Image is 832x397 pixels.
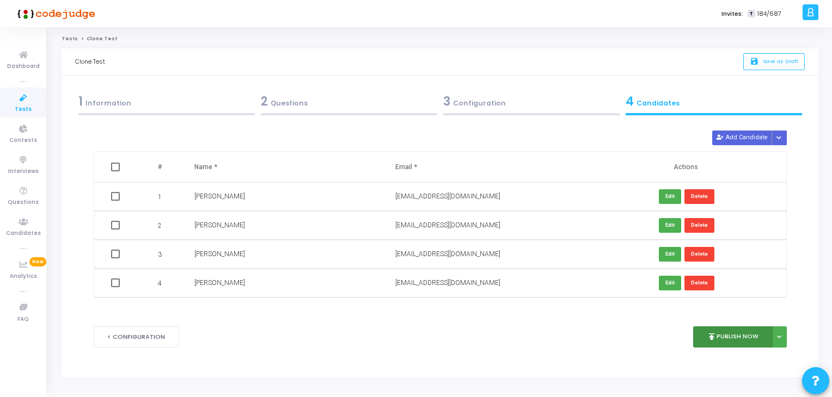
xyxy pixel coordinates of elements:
[62,35,818,42] nav: breadcrumb
[721,9,743,18] label: Invites:
[626,92,802,110] div: Candidates
[8,198,39,207] span: Questions
[258,89,440,119] a: 2Questions
[7,62,40,71] span: Dashboard
[78,93,83,110] span: 1
[684,218,714,233] button: Delete
[14,3,95,24] img: logo
[750,57,761,66] i: save
[684,247,714,262] button: Delete
[94,326,180,348] button: < Configuration
[743,53,805,70] button: saveSave as Draft
[384,152,585,182] th: Email *
[585,152,786,182] th: Actions
[693,326,773,348] button: publishPublish Now
[712,131,772,145] button: Add Candidate
[10,272,37,281] span: Analytics
[395,279,500,287] span: [EMAIL_ADDRESS][DOMAIN_NAME]
[87,35,117,42] span: Clone Test
[395,193,500,200] span: [EMAIL_ADDRESS][DOMAIN_NAME]
[659,276,681,290] button: Edit
[9,136,37,145] span: Contests
[158,192,162,202] span: 1
[440,89,622,119] a: 3Configuration
[158,221,162,231] span: 2
[194,193,245,200] span: [PERSON_NAME]
[139,152,183,182] th: #
[78,92,255,110] div: Information
[772,131,787,145] div: Button group with nested dropdown
[261,92,437,110] div: Questions
[395,221,500,229] span: [EMAIL_ADDRESS][DOMAIN_NAME]
[29,257,46,266] span: New
[684,189,714,204] button: Delete
[763,58,798,65] span: Save as Draft
[158,250,162,259] span: 3
[17,315,29,324] span: FAQ
[659,247,681,262] button: Edit
[443,93,450,110] span: 3
[395,250,500,258] span: [EMAIL_ADDRESS][DOMAIN_NAME]
[622,89,805,119] a: 4Candidates
[194,279,245,287] span: [PERSON_NAME]
[626,93,634,110] span: 4
[194,250,245,258] span: [PERSON_NAME]
[8,167,39,176] span: Interviews
[62,35,78,42] a: Tests
[684,276,714,290] button: Delete
[15,105,32,114] span: Tests
[75,89,258,119] a: 1Information
[659,218,681,233] button: Edit
[748,10,755,18] span: T
[183,152,384,182] th: Name *
[261,93,268,110] span: 2
[75,48,105,75] div: Clone Test
[6,229,41,238] span: Candidates
[194,221,245,229] span: [PERSON_NAME]
[707,332,717,342] i: publish
[443,92,620,110] div: Configuration
[659,189,681,204] button: Edit
[757,9,781,18] span: 184/687
[158,278,162,288] span: 4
